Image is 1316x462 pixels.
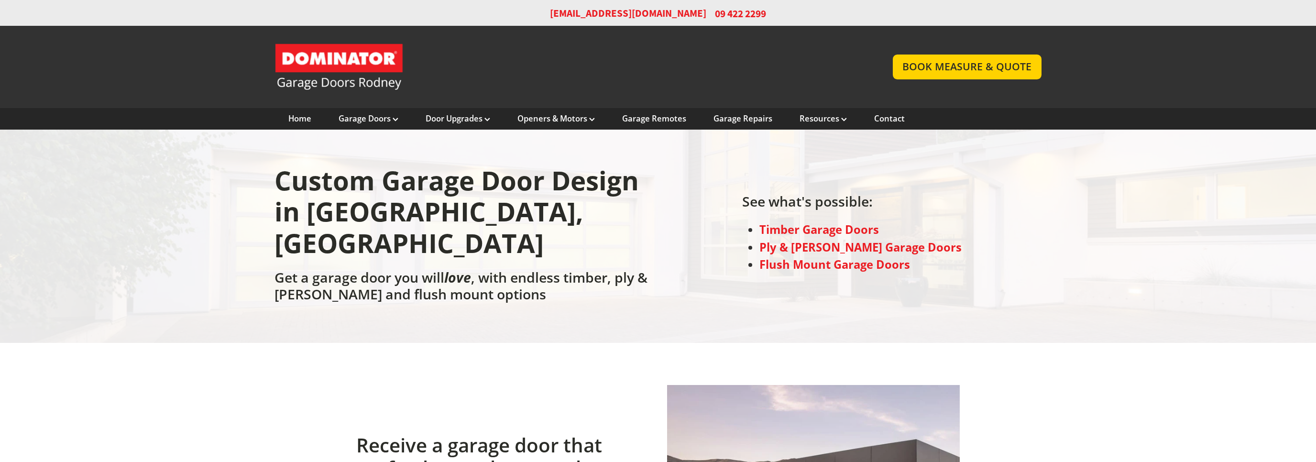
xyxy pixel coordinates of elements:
a: Timber Garage Doors [759,222,879,237]
a: Garage Remotes [622,113,686,124]
h1: Custom Garage Door Design in [GEOGRAPHIC_DATA], [GEOGRAPHIC_DATA] [274,165,653,269]
a: Garage Repairs [713,113,772,124]
a: Flush Mount Garage Doors [759,257,910,272]
a: Door Upgrades [426,113,490,124]
h2: Get a garage door you will , with endless timber, ply & [PERSON_NAME] and flush mount options [274,269,653,308]
h2: See what's possible: [742,193,962,215]
a: Openers & Motors [517,113,595,124]
a: Resources [800,113,847,124]
a: Contact [874,113,905,124]
a: [EMAIL_ADDRESS][DOMAIN_NAME] [550,7,706,21]
a: BOOK MEASURE & QUOTE [893,55,1042,79]
em: love [444,268,471,286]
a: Home [288,113,311,124]
span: 09 422 2299 [715,7,766,21]
a: Garage Doors [339,113,398,124]
a: Ply & [PERSON_NAME] Garage Doors [759,240,962,255]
